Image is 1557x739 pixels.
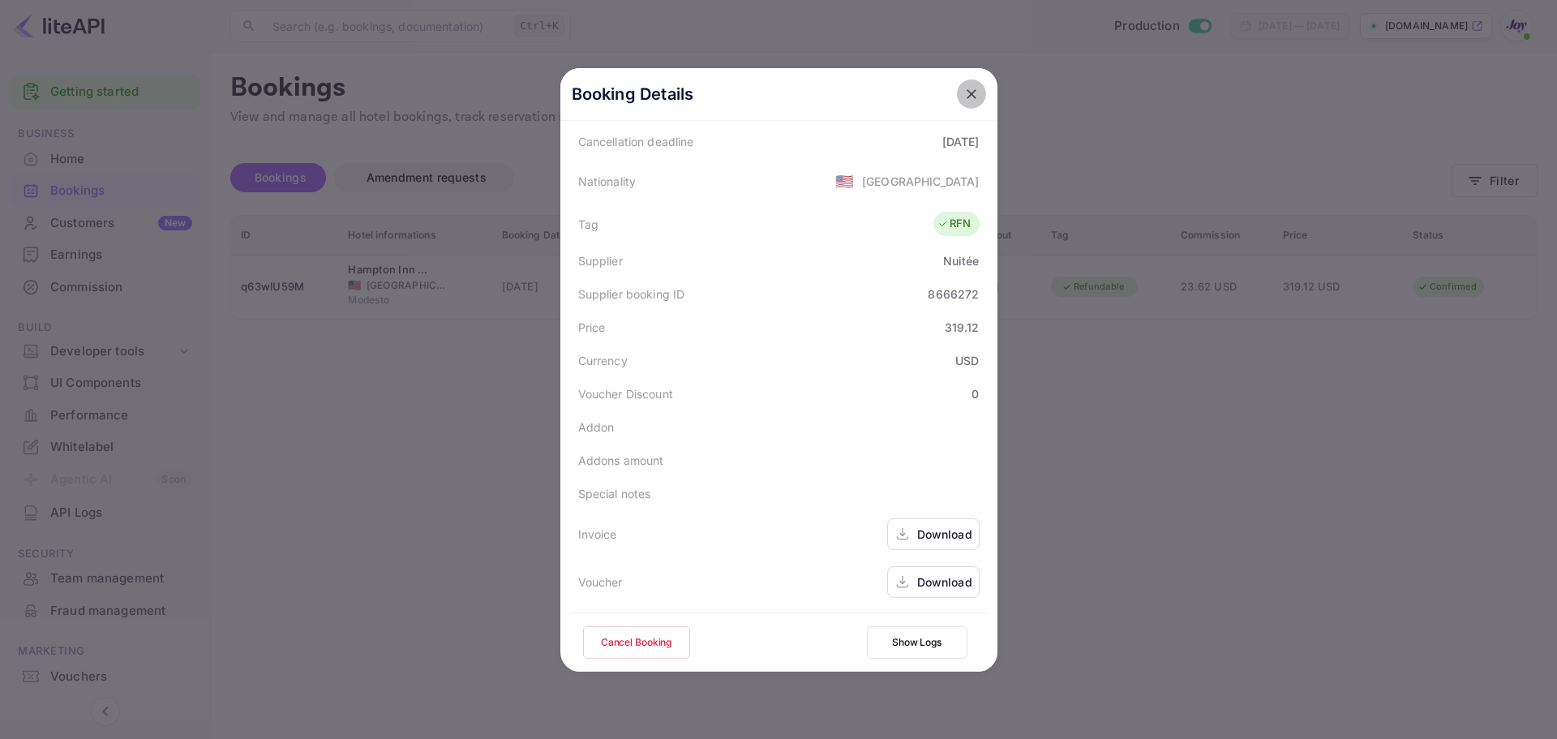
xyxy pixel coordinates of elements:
div: Addon [578,419,615,436]
div: [GEOGRAPHIC_DATA] [862,173,980,190]
div: Addons amount [578,452,664,469]
div: Voucher [578,574,623,591]
div: Download [917,574,972,591]
button: Cancel Booking [583,626,690,659]
div: Currency [578,352,628,369]
button: Show Logs [867,626,967,659]
div: Price [578,319,606,336]
div: [DATE] [942,133,980,150]
div: Cancellation deadline [578,133,694,150]
span: United States [835,166,854,195]
div: Nuitée [943,252,980,269]
div: Voucher Discount [578,385,673,402]
p: Booking Details [572,82,694,106]
div: USD [955,352,979,369]
div: Special notes [578,485,651,502]
div: 319.12 [945,319,980,336]
div: Tag [578,216,598,233]
div: 0 [972,385,979,402]
div: RFN [937,216,971,232]
button: close [957,79,986,109]
div: Invoice [578,526,617,543]
div: Supplier [578,252,623,269]
div: Supplier booking ID [578,286,685,303]
div: Download [917,526,972,543]
div: 8666272 [928,286,979,303]
div: Nationality [578,173,637,190]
